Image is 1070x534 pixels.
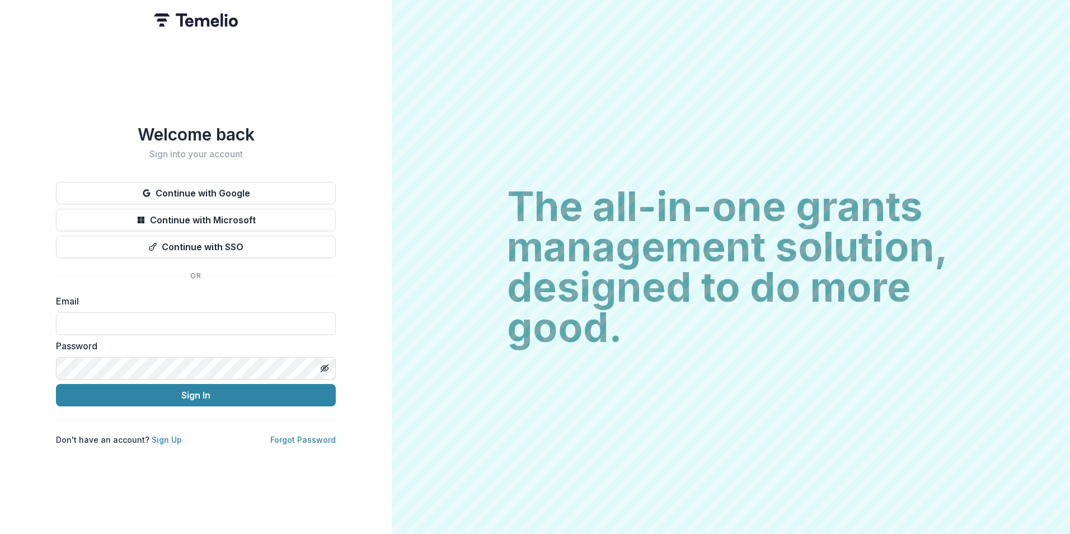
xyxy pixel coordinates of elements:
h2: Sign into your account [56,149,336,160]
label: Password [56,339,329,353]
label: Email [56,294,329,308]
a: Sign Up [152,435,182,444]
button: Continue with SSO [56,236,336,258]
h1: Welcome back [56,124,336,144]
button: Continue with Google [56,182,336,204]
a: Forgot Password [270,435,336,444]
button: Continue with Microsoft [56,209,336,231]
img: Temelio [154,13,238,27]
button: Sign In [56,384,336,406]
button: Toggle password visibility [316,359,334,377]
p: Don't have an account? [56,434,182,446]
